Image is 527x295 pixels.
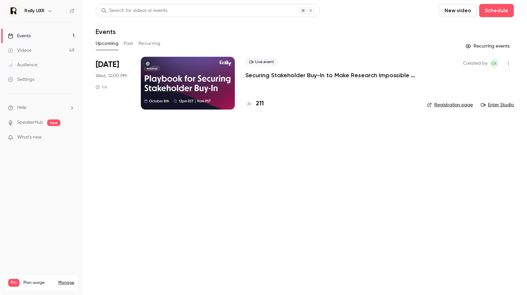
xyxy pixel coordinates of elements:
[96,84,107,90] div: 1 h
[245,58,278,66] span: Live event
[256,99,264,108] h4: 211
[491,59,497,67] span: CK
[439,4,477,17] button: New video
[67,135,75,141] iframe: Noticeable Trigger
[8,279,19,287] span: Pro
[96,73,127,79] span: Wed, 12:00 PM
[8,47,31,54] div: Videos
[463,59,487,67] span: Created by
[124,38,133,49] button: Past
[245,99,264,108] a: 211
[47,119,60,126] span: new
[101,7,167,14] div: Search for videos or events
[23,280,54,285] span: Plan usage
[96,38,118,49] button: Upcoming
[139,38,161,49] button: Recurring
[8,104,75,111] li: help-dropdown-opener
[17,134,42,141] span: What's new
[463,41,514,51] button: Recurring events
[490,59,498,67] span: Caroline Kearney
[8,62,37,68] div: Audience
[8,76,34,83] div: Settings
[8,33,31,39] div: Events
[24,8,45,14] h6: Rally UXR
[96,28,116,36] h1: Events
[17,104,27,111] span: Help
[96,57,130,110] div: Oct 8 Wed, 12:00 PM (America/New York)
[479,4,514,17] button: Schedule
[245,71,417,79] a: Securing Stakeholder Buy-In to Make Research Impossible to Ignore
[17,119,43,126] a: SpeakerHub
[481,102,514,108] a: Enter Studio
[8,6,19,16] img: Rally UXR
[96,59,119,70] span: [DATE]
[427,102,473,108] a: Registration page
[58,280,74,285] a: Manage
